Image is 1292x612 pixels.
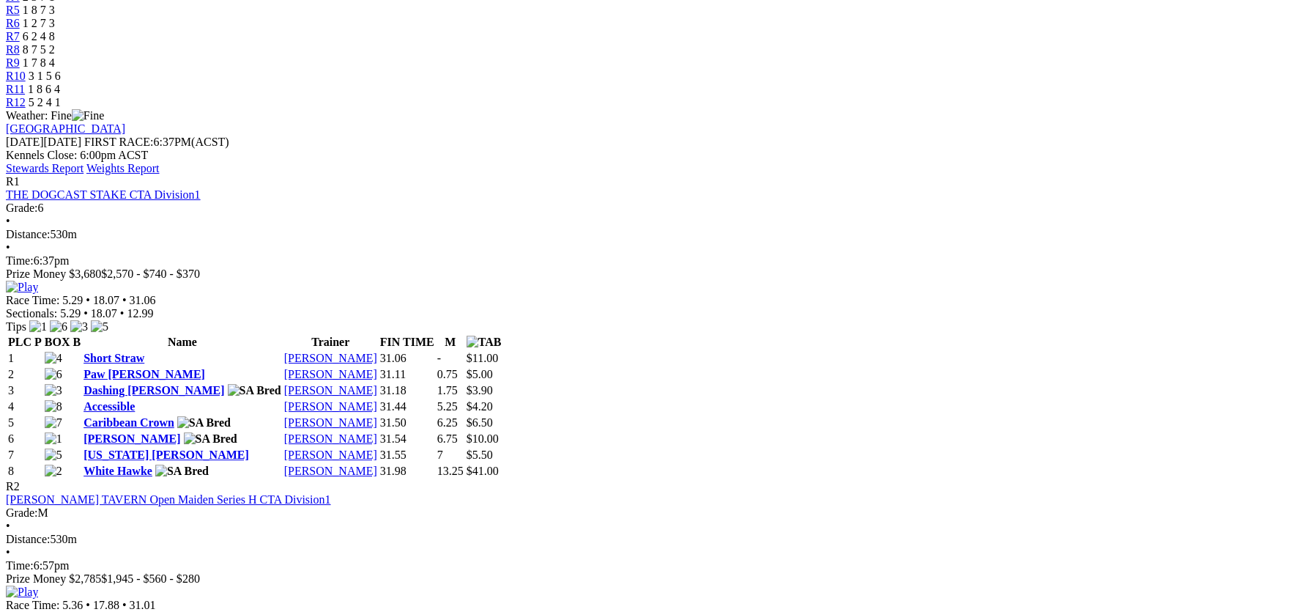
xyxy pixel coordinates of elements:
span: $1,945 - $560 - $280 [101,572,200,585]
td: 7 [7,448,42,462]
text: 5.25 [437,400,458,413]
div: 6 [6,202,1286,215]
span: Distance: [6,533,50,545]
td: 31.44 [379,399,435,414]
a: Caribbean Crown [83,416,174,429]
img: 2 [45,465,62,478]
span: 31.06 [130,294,156,306]
a: [PERSON_NAME] [284,416,377,429]
div: M [6,506,1286,520]
div: 530m [6,228,1286,241]
a: [PERSON_NAME] [284,449,377,461]
a: Short Straw [83,352,144,364]
th: Name [83,335,282,350]
td: 1 [7,351,42,366]
img: 6 [45,368,62,381]
span: • [83,307,88,320]
img: Fine [72,109,104,122]
td: 6 [7,432,42,446]
img: SA Bred [155,465,209,478]
img: 1 [29,320,47,333]
span: $6.50 [467,416,493,429]
span: 18.07 [91,307,117,320]
span: 31.01 [130,599,156,611]
span: • [86,599,90,611]
td: 3 [7,383,42,398]
span: • [6,215,10,227]
span: 5.29 [60,307,81,320]
a: [PERSON_NAME] TAVERN Open Maiden Series H CTA Division1 [6,493,331,506]
th: FIN TIME [379,335,435,350]
img: 7 [45,416,62,429]
span: $5.50 [467,449,493,461]
a: [PERSON_NAME] [284,400,377,413]
a: R8 [6,43,20,56]
text: 6.75 [437,432,458,445]
span: 5.36 [62,599,83,611]
span: [DATE] [6,136,44,148]
div: Prize Money $2,785 [6,572,1286,586]
td: 31.54 [379,432,435,446]
a: R7 [6,30,20,43]
a: R10 [6,70,26,82]
span: FIRST RACE: [84,136,153,148]
img: 5 [45,449,62,462]
span: Grade: [6,506,38,519]
span: Time: [6,559,34,572]
span: R12 [6,96,26,108]
td: 8 [7,464,42,479]
img: 6 [50,320,67,333]
text: 13.25 [437,465,464,477]
img: 3 [45,384,62,397]
a: [PERSON_NAME] [284,352,377,364]
text: 6.25 [437,416,458,429]
span: R1 [6,175,20,188]
span: 1 7 8 4 [23,56,55,69]
div: Kennels Close: 6:00pm ACST [6,149,1286,162]
span: Race Time: [6,599,59,611]
a: White Hawke [83,465,152,477]
span: Time: [6,254,34,267]
span: $2,570 - $740 - $370 [101,268,200,280]
img: 4 [45,352,62,365]
span: Distance: [6,228,50,240]
span: $11.00 [467,352,498,364]
a: R5 [6,4,20,16]
span: • [6,546,10,558]
text: 0.75 [437,368,458,380]
span: Weather: Fine [6,109,104,122]
span: Sectionals: [6,307,57,320]
span: $3.90 [467,384,493,397]
td: 31.55 [379,448,435,462]
span: 12.99 [127,307,153,320]
text: 7 [437,449,443,461]
span: $4.20 [467,400,493,413]
span: 8 7 5 2 [23,43,55,56]
span: 17.88 [93,599,119,611]
td: 31.98 [379,464,435,479]
td: 31.11 [379,367,435,382]
img: 3 [70,320,88,333]
img: 8 [45,400,62,413]
a: R6 [6,17,20,29]
a: Stewards Report [6,162,83,174]
img: SA Bred [177,416,231,429]
span: R9 [6,56,20,69]
span: 6:37PM(ACST) [84,136,229,148]
div: Prize Money $3,680 [6,268,1286,281]
a: Dashing [PERSON_NAME] [83,384,224,397]
span: [DATE] [6,136,81,148]
a: [PERSON_NAME] [83,432,180,445]
img: Play [6,281,38,294]
span: 5 2 4 1 [29,96,61,108]
th: M [437,335,464,350]
span: • [120,307,125,320]
span: BOX [45,336,70,348]
td: 4 [7,399,42,414]
img: Play [6,586,38,599]
img: 5 [91,320,108,333]
div: 6:37pm [6,254,1286,268]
